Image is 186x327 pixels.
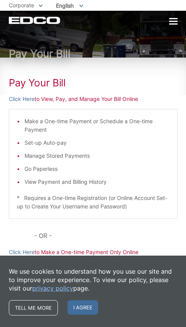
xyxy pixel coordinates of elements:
a: EDCD logo. Return to the homepage. [9,17,60,24]
a: privacy policy [32,284,73,292]
p: * Requires a One-time Registration (or Online Account Set-up to Create Your Username and Password) [17,194,170,211]
li: Set-up Auto-pay [25,139,170,147]
li: Go Paperless [25,165,170,173]
p: to Make a One-time Payment Only Online [9,248,178,256]
a: Click Here [9,248,35,256]
li: Manage Stored Payments [25,152,170,160]
a: Tell me more [9,300,58,315]
p: We use cookies to understand how you use our site and to improve your experience. To view our pol... [9,267,178,292]
span: Corporate [9,2,34,8]
a: Click Here [9,95,35,103]
li: Make a One-time Payment or Schedule a One-time Payment [25,117,170,134]
li: View Payment and Billing History [25,178,170,186]
p: to View, Pay, and Manage Your Bill Online [9,95,178,103]
h1: Pay Your Bill [9,48,178,59]
h1: Pay Your Bill [9,77,178,89]
p: - OR - [34,230,178,241]
span: I agree [67,300,98,315]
